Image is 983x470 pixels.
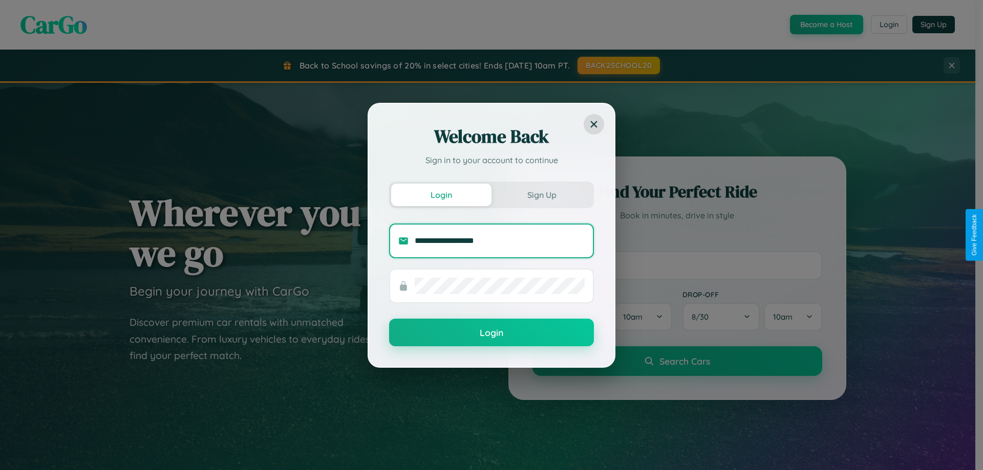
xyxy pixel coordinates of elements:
[389,154,594,166] p: Sign in to your account to continue
[391,184,491,206] button: Login
[491,184,592,206] button: Sign Up
[971,214,978,256] div: Give Feedback
[389,124,594,149] h2: Welcome Back
[389,319,594,346] button: Login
